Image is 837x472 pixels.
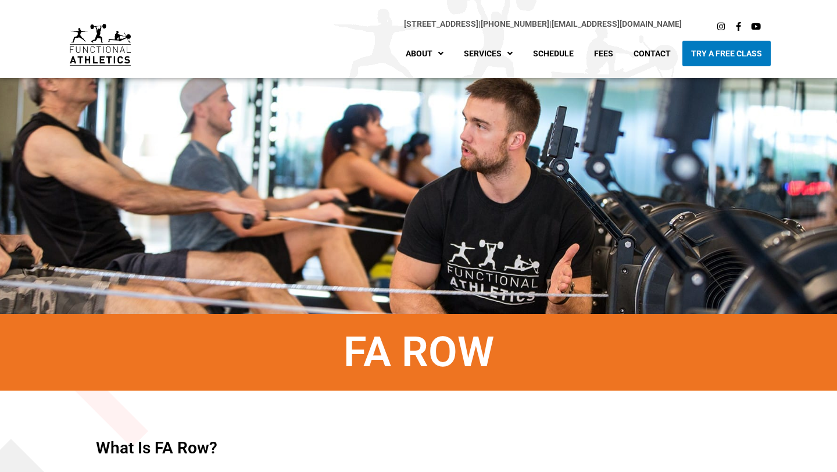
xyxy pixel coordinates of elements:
a: [STREET_ADDRESS] [404,19,478,28]
a: About [397,41,452,66]
p: | [154,17,681,31]
h1: FA Row [17,331,820,373]
a: [EMAIL_ADDRESS][DOMAIN_NAME] [552,19,682,28]
a: Services [455,41,521,66]
a: Schedule [524,41,582,66]
a: Contact [625,41,679,66]
a: [PHONE_NUMBER] [481,19,549,28]
a: Try A Free Class [682,41,771,66]
img: default-logo [70,24,131,66]
span: | [404,19,481,28]
h4: What is FA Row? [96,440,741,456]
a: Fees [585,41,622,66]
